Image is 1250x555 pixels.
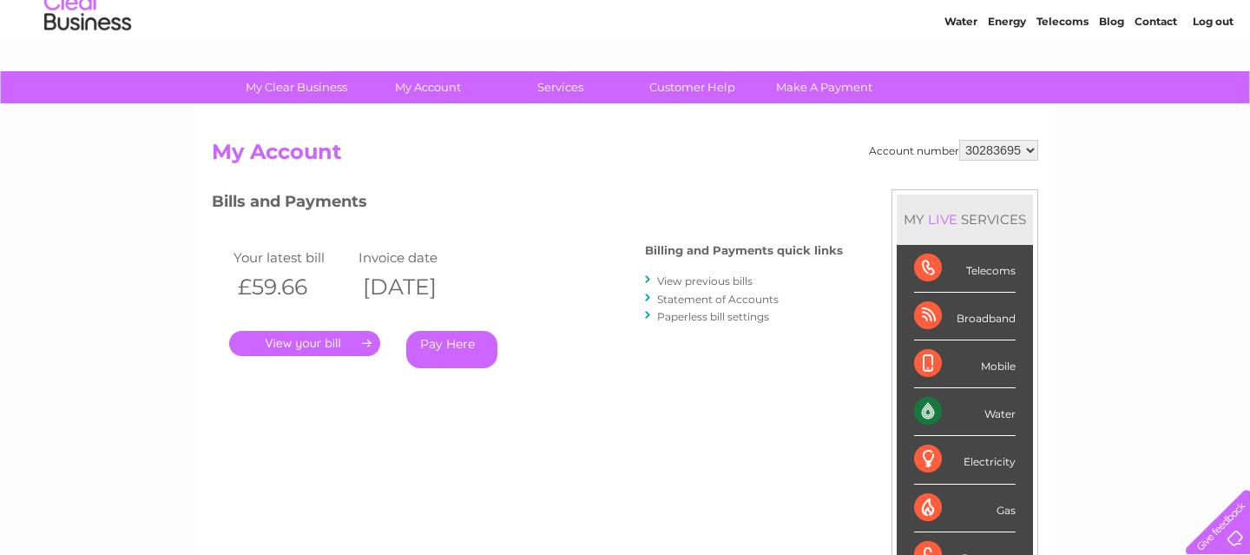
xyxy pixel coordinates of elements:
[657,310,769,323] a: Paperless bill settings
[229,246,354,269] td: Your latest bill
[753,71,896,103] a: Make A Payment
[357,71,500,103] a: My Account
[216,10,1036,84] div: Clear Business is a trading name of Verastar Limited (registered in [GEOGRAPHIC_DATA] No. 3667643...
[225,71,368,103] a: My Clear Business
[914,436,1016,484] div: Electricity
[923,9,1043,30] a: 0333 014 3131
[43,45,132,98] img: logo.png
[914,245,1016,293] div: Telecoms
[1135,74,1177,87] a: Contact
[924,211,961,228] div: LIVE
[229,331,380,356] a: .
[212,140,1038,173] h2: My Account
[229,269,354,305] th: £59.66
[621,71,764,103] a: Customer Help
[1099,74,1124,87] a: Blog
[1036,74,1089,87] a: Telecoms
[657,293,779,306] a: Statement of Accounts
[354,269,479,305] th: [DATE]
[1193,74,1234,87] a: Log out
[657,274,753,287] a: View previous bills
[645,244,843,257] h4: Billing and Payments quick links
[914,293,1016,340] div: Broadband
[354,246,479,269] td: Invoice date
[914,340,1016,388] div: Mobile
[869,140,1038,161] div: Account number
[988,74,1026,87] a: Energy
[914,388,1016,436] div: Water
[406,331,497,368] a: Pay Here
[489,71,632,103] a: Services
[944,74,977,87] a: Water
[212,189,843,220] h3: Bills and Payments
[914,485,1016,532] div: Gas
[897,195,1033,244] div: MY SERVICES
